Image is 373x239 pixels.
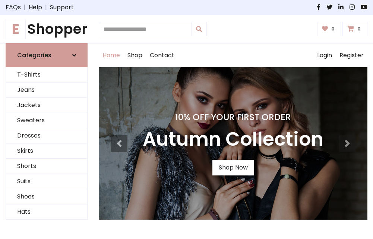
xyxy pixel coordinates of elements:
[317,22,341,36] a: 0
[99,43,124,67] a: Home
[6,21,88,37] a: EShopper
[29,3,42,12] a: Help
[146,43,178,67] a: Contact
[342,22,367,36] a: 0
[42,3,50,12] span: |
[17,52,51,59] h6: Categories
[6,98,87,113] a: Jackets
[6,67,87,83] a: T-Shirts
[6,19,26,39] span: E
[212,160,254,175] a: Shop Now
[6,159,87,174] a: Shorts
[50,3,74,12] a: Support
[143,128,323,151] h3: Autumn Collection
[143,112,323,122] h4: 10% Off Your First Order
[6,174,87,189] a: Suits
[313,43,336,67] a: Login
[6,43,88,67] a: Categories
[6,21,88,37] h1: Shopper
[6,189,87,204] a: Shoes
[21,3,29,12] span: |
[6,143,87,159] a: Skirts
[6,3,21,12] a: FAQs
[124,43,146,67] a: Shop
[355,26,363,32] span: 0
[6,113,87,128] a: Sweaters
[6,128,87,143] a: Dresses
[6,83,87,98] a: Jeans
[336,43,367,67] a: Register
[6,204,87,220] a: Hats
[329,26,336,32] span: 0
